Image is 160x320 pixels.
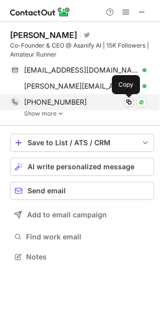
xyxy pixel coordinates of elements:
[26,232,150,241] span: Find work email
[24,98,87,107] span: [PHONE_NUMBER]
[10,134,154,152] button: save-profile-one-click
[10,250,154,264] button: Notes
[28,187,66,195] span: Send email
[28,139,136,147] div: Save to List / ATS / CRM
[28,163,134,171] span: AI write personalized message
[58,110,64,117] img: -
[24,110,154,117] a: Show more
[10,30,77,40] div: [PERSON_NAME]
[24,82,139,91] span: [PERSON_NAME][EMAIL_ADDRESS][DOMAIN_NAME]
[10,41,154,59] div: Co-Founder & CEO @ Asanify AI | 15K Followers | Amateur Runner
[26,252,150,261] span: Notes
[10,6,70,18] img: ContactOut v5.3.10
[138,99,144,105] img: Whatsapp
[27,211,107,219] span: Add to email campaign
[10,206,154,224] button: Add to email campaign
[10,182,154,200] button: Send email
[24,66,139,75] span: [EMAIL_ADDRESS][DOMAIN_NAME]
[10,158,154,176] button: AI write personalized message
[10,230,154,244] button: Find work email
